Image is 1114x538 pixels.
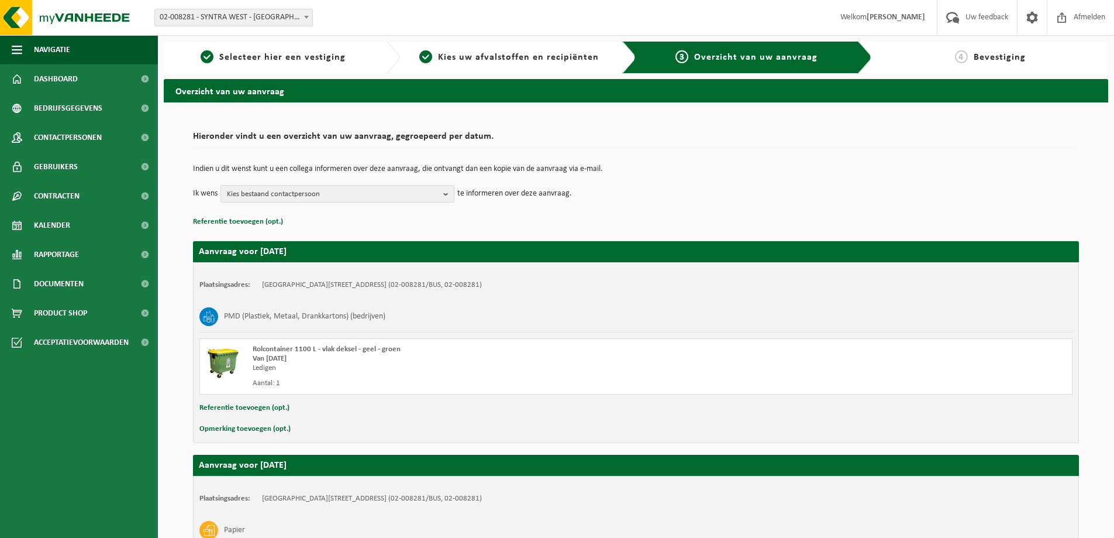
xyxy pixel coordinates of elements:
span: Documenten [34,269,84,299]
strong: Van [DATE] [253,355,287,362]
td: [GEOGRAPHIC_DATA][STREET_ADDRESS] (02-008281/BUS, 02-008281) [262,494,482,503]
span: Kies uw afvalstoffen en recipiënten [438,53,599,62]
span: Overzicht van uw aanvraag [694,53,818,62]
img: WB-1100-HPE-GN-50.png [206,345,241,380]
a: 2Kies uw afvalstoffen en recipiënten [406,50,613,64]
span: 3 [675,50,688,63]
span: Dashboard [34,64,78,94]
div: Ledigen [253,364,683,373]
span: Kalender [34,211,70,240]
span: Product Shop [34,299,87,328]
span: 02-008281 - SYNTRA WEST - ROESELARE [155,9,312,26]
strong: Plaatsingsadres: [199,495,250,502]
span: Contracten [34,181,80,211]
h2: Overzicht van uw aanvraag [164,79,1108,102]
button: Referentie toevoegen (opt.) [193,214,283,229]
p: te informeren over deze aanvraag. [457,185,572,203]
span: Contactpersonen [34,123,102,152]
strong: Aanvraag voor [DATE] [199,247,287,256]
a: 1Selecteer hier een vestiging [170,50,377,64]
span: Acceptatievoorwaarden [34,328,129,357]
span: 1 [201,50,213,63]
button: Kies bestaand contactpersoon [220,185,454,203]
span: Gebruikers [34,152,78,181]
td: [GEOGRAPHIC_DATA][STREET_ADDRESS] (02-008281/BUS, 02-008281) [262,280,482,290]
span: Kies bestaand contactpersoon [227,186,439,203]
div: Aantal: 1 [253,379,683,388]
span: 02-008281 - SYNTRA WEST - ROESELARE [154,9,313,26]
span: Navigatie [34,35,70,64]
strong: [PERSON_NAME] [867,13,925,22]
span: 4 [955,50,968,63]
span: Selecteer hier een vestiging [219,53,346,62]
span: Rolcontainer 1100 L - vlak deksel - geel - groen [253,345,401,353]
button: Opmerking toevoegen (opt.) [199,422,291,437]
strong: Plaatsingsadres: [199,281,250,289]
h2: Hieronder vindt u een overzicht van uw aanvraag, gegroepeerd per datum. [193,132,1079,148]
p: Indien u dit wenst kunt u een collega informeren over deze aanvraag, die ontvangt dan een kopie v... [193,165,1079,173]
span: Rapportage [34,240,79,269]
strong: Aanvraag voor [DATE] [199,461,287,470]
button: Referentie toevoegen (opt.) [199,400,289,416]
span: 2 [419,50,432,63]
p: Ik wens [193,185,218,203]
span: Bedrijfsgegevens [34,94,102,123]
h3: PMD (Plastiek, Metaal, Drankkartons) (bedrijven) [224,307,385,326]
span: Bevestiging [974,53,1026,62]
